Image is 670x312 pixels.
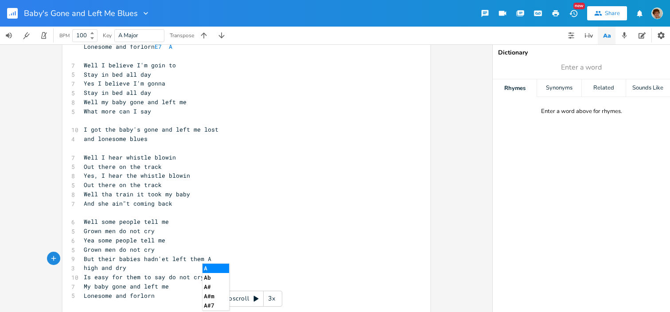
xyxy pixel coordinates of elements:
span: Well I believe I'm goin to [84,61,176,69]
span: Lonesome and forlorn [84,292,155,300]
div: Dictionary [498,50,665,56]
span: Out there on the track [84,163,162,171]
span: Yes, I hear the whistle blowin [84,172,190,179]
span: But their babies hadn'et left them A [84,255,211,263]
li: A#m [203,292,229,301]
div: Key [103,33,112,38]
span: Well some people tell me [84,218,169,226]
div: Synonyms [537,79,581,97]
span: A Major [118,31,138,39]
span: Yes I believe I'm gonna [84,79,165,87]
li: A [203,264,229,273]
span: Well my baby gone and left me [84,98,187,106]
span: My baby gone and left me [84,282,169,290]
span: I got the baby's gone and left me lost [84,125,218,133]
span: Grown men do not cry [84,246,155,253]
button: Share [587,6,627,20]
div: Related [582,79,626,97]
div: Enter a word above for rhymes. [541,108,622,115]
div: Autoscroll [210,291,282,307]
span: Enter a word [561,62,602,73]
span: Grown men do not cry [84,227,155,235]
div: Share [605,9,620,17]
span: Stay in bed all day [84,70,151,78]
span: Well tha train it took my baby [84,190,190,198]
button: New [565,5,582,21]
span: What more can I say [84,107,151,115]
span: Is easy for them to say do not cry [84,273,204,281]
li: A# [203,282,229,292]
span: Yea some people tell me [84,236,165,244]
span: and lonesome blues [84,135,148,143]
span: A [169,43,172,51]
div: BPM [59,33,70,38]
div: New [573,3,585,9]
span: high and dry [84,264,126,272]
span: Out there on the track [84,181,162,189]
img: scohenmusic [651,8,663,19]
span: Baby's Gone and Left Me Blues [24,9,138,17]
li: Ab [203,273,229,282]
div: Sounds Like [626,79,670,97]
span: Stay in bed all day [84,89,151,97]
div: Transpose [170,33,194,38]
span: E7 [155,43,162,51]
li: A#7 [203,301,229,310]
div: 3x [264,291,280,307]
span: Lonesome and forlorn [84,43,172,51]
span: Well I hear whistle blowin [84,153,176,161]
span: And she ain"t coming back [84,199,172,207]
div: Rhymes [493,79,537,97]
